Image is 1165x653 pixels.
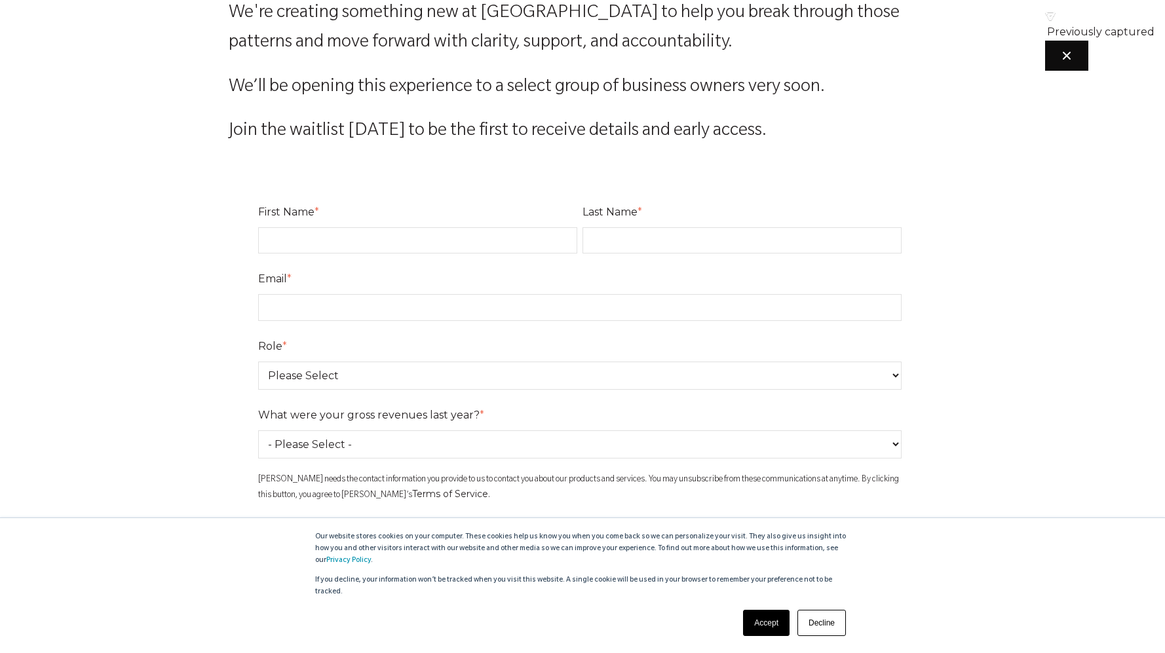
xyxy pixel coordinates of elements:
[258,409,480,421] span: What were your gross revenues last year?
[258,272,287,285] span: Email
[229,117,936,147] p: Join the waitlist [DATE] to be the first to receive details and early access.
[743,610,790,636] a: Accept
[326,557,371,565] a: Privacy Policy
[315,531,850,567] p: Our website stores cookies on your computer. These cookies help us know you when you come back so...
[412,488,490,500] a: Terms of Service.
[315,574,850,598] p: If you decline, your information won’t be tracked when you visit this website. A single cookie wi...
[582,206,638,218] span: Last Name
[258,206,315,218] span: First Name
[258,474,907,503] p: [PERSON_NAME] needs the contact information you provide to us to contact you about our products a...
[229,73,936,103] p: We’ll be opening this experience to a select group of business owners very soon.
[258,340,282,352] span: Role
[797,610,846,636] a: Decline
